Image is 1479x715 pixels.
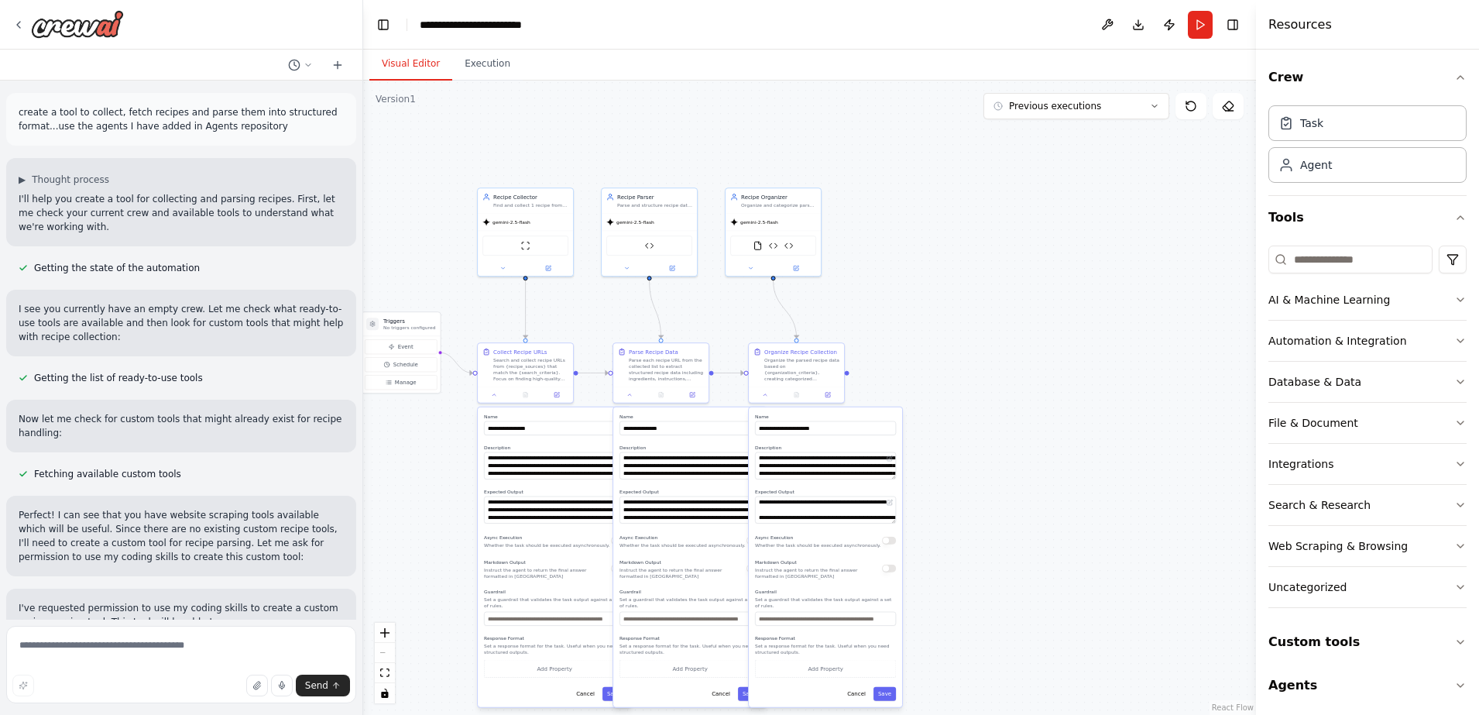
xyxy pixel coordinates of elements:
span: ▶ [19,174,26,186]
g: Edge from triggers to 0386279b-bc8e-43f7-9d7e-d64af812e905 [440,349,473,376]
button: Click to speak your automation idea [271,675,293,696]
button: Open in side panel [527,263,571,273]
p: Instruct the agent to return the final answer formatted in [GEOGRAPHIC_DATA] [755,567,882,579]
button: Crew [1268,56,1467,99]
button: Event [365,339,437,354]
button: Send [296,675,350,696]
button: Visual Editor [369,48,452,81]
img: ScrapeWebsiteTool [521,241,530,250]
button: Integrations [1268,444,1467,484]
button: Open in side panel [679,390,705,400]
button: Agents [1268,664,1467,707]
img: FileReadTool [753,241,763,250]
p: Set a guardrail that validates the task output against a set of rules. [619,596,760,609]
button: Previous executions [983,93,1169,119]
div: Organize and categorize parsed recipe data into a comprehensive structured format, creating recip... [741,202,816,208]
div: Search and collect recipe URLs from {recipe_sources} that match the {search_criteria}. Focus on f... [493,357,568,382]
label: Guardrail [755,589,896,595]
span: Thought process [32,174,109,186]
button: Cancel [842,687,870,701]
label: Name [619,414,760,420]
span: Previous executions [1009,100,1101,112]
label: Name [484,414,625,420]
div: Parse Recipe Data [629,348,678,356]
div: Recipe Organizer [741,193,816,201]
div: React Flow controls [375,623,395,703]
div: Version 1 [376,93,416,105]
p: Set a response format for the task. Useful when you need structured outputs. [484,643,625,655]
label: Guardrail [484,589,625,595]
p: Whether the task should be executed asynchronously. [755,542,881,548]
div: Recipe OrganizerOrganize and categorize parsed recipe data into a comprehensive structured format... [725,187,822,277]
span: Markdown Output [619,560,661,565]
button: Hide left sidebar [372,14,394,36]
nav: breadcrumb [420,17,522,33]
div: Database & Data [1268,374,1361,390]
button: ▶Thought process [19,174,109,186]
g: Edge from 3244d911-db1f-4cc6-8887-a4c932266b05 to 0386279b-bc8e-43f7-9d7e-d64af812e905 [522,280,530,339]
p: Instruct the agent to return the final answer formatted in [GEOGRAPHIC_DATA] [484,567,611,579]
button: Add Property [619,660,760,678]
button: toggle interactivity [375,683,395,703]
button: zoom in [375,623,395,643]
span: Event [398,343,414,351]
img: Supabase Database Insert [784,241,794,250]
div: TriggersNo triggers configuredEventScheduleManage [361,311,441,394]
button: Tools [1268,196,1467,239]
button: Schedule [365,357,437,372]
div: Collect Recipe URLsSearch and collect recipe URLs from {recipe_sources} that match the {search_cr... [477,342,574,404]
img: Logo [31,10,124,38]
g: Edge from 9a3a73f9-eced-4820-9f8e-a0a0194cd8a4 to 37b1e102-54ba-4468-8f49-b600414aef39 [646,280,665,339]
span: gemini-2.5-flash [616,219,654,225]
div: Agent [1300,157,1332,173]
button: Web Scraping & Browsing [1268,526,1467,566]
button: Add Property [755,660,896,678]
div: Recipe CollectorFind and collect 1 recipe from {recipe_sources} based on {search_criteria}, ensur... [477,187,574,277]
div: Crew [1268,99,1467,195]
p: Set a response format for the task. Useful when you need structured outputs. [619,643,760,655]
span: Getting the state of the automation [34,262,200,274]
div: Find and collect 1 recipe from {recipe_sources} based on {search_criteria}, ensuring diverse and ... [493,202,568,208]
div: Parse Recipe DataParse each recipe URL from the collected list to extract structured recipe data ... [613,342,709,404]
label: Response Format [755,635,896,641]
p: Whether the task should be executed asynchronously. [484,542,610,548]
div: Parse and structure recipe data from URLs into standardized format, extracting all relevant recip... [617,202,692,208]
p: Set a response format for the task. Useful when you need structured outputs. [755,643,896,655]
div: Recipe Parser [617,193,692,201]
button: Save [738,687,760,701]
button: Open in editor [885,454,894,463]
span: Markdown Output [755,560,797,565]
button: Manage [365,375,437,390]
button: File & Document [1268,403,1467,443]
div: Parse each recipe URL from the collected list to extract structured recipe data including ingredi... [629,357,704,382]
g: Edge from aedf045e-9b2c-403c-afd5-5648e74a7fd3 to 4bd6ffab-d32f-4def-b6dc-f14d37a00f8f [770,280,801,339]
label: Response Format [484,635,625,641]
span: gemini-2.5-flash [492,219,530,225]
span: Async Execution [484,535,522,541]
button: Cancel [707,687,735,701]
p: Instruct the agent to return the final answer formatted in [GEOGRAPHIC_DATA] [619,567,746,579]
button: Improve this prompt [12,675,34,696]
label: Response Format [619,635,760,641]
label: Expected Output [619,489,760,495]
p: Now let me check for custom tools that might already exist for recipe handling: [19,412,344,440]
div: Organize Recipe Collection [764,348,837,356]
button: Switch to previous chat [282,56,319,74]
button: Database & Data [1268,362,1467,402]
button: Open in side panel [815,390,841,400]
label: Expected Output [755,489,896,495]
span: Manage [395,379,417,387]
span: gemini-2.5-flash [740,219,778,225]
button: fit view [375,663,395,683]
span: Async Execution [619,535,657,541]
button: Upload files [246,675,268,696]
div: Organize Recipe CollectionOrganize the parsed recipe data based on {organization_criteria}, creat... [748,342,845,404]
p: I see you currently have an empty crew. Let me check what ready-to-use tools are available and th... [19,302,344,344]
span: Getting the list of ready-to-use tools [34,372,203,384]
h4: Resources [1268,15,1332,34]
button: Save [873,687,896,701]
div: Organize the parsed recipe data based on {organization_criteria}, creating categorized collection... [764,357,839,382]
button: Save [602,687,625,701]
p: Set a guardrail that validates the task output against a set of rules. [755,596,896,609]
p: No triggers configured [383,325,435,331]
